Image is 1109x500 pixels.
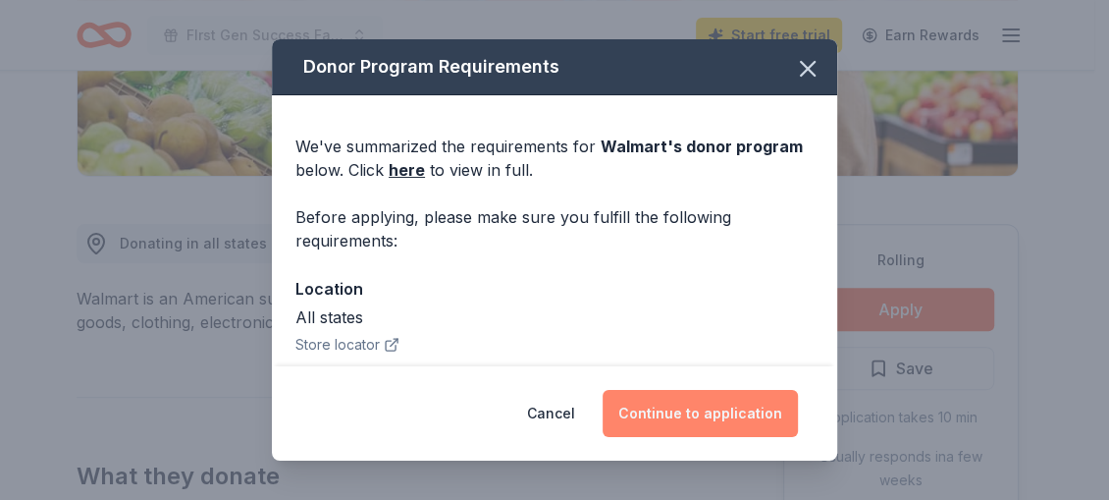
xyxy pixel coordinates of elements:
button: Store locator [295,333,399,357]
a: here [389,158,425,182]
div: All states [295,306,814,329]
div: We've summarized the requirements for below. Click to view in full. [295,135,814,182]
span: Walmart 's donor program [601,137,803,156]
button: Continue to application [603,390,798,437]
div: Location [295,276,814,302]
div: Before applying, please make sure you fulfill the following requirements: [295,205,814,252]
button: Cancel [527,390,575,437]
div: Donor Program Requirements [272,39,837,95]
